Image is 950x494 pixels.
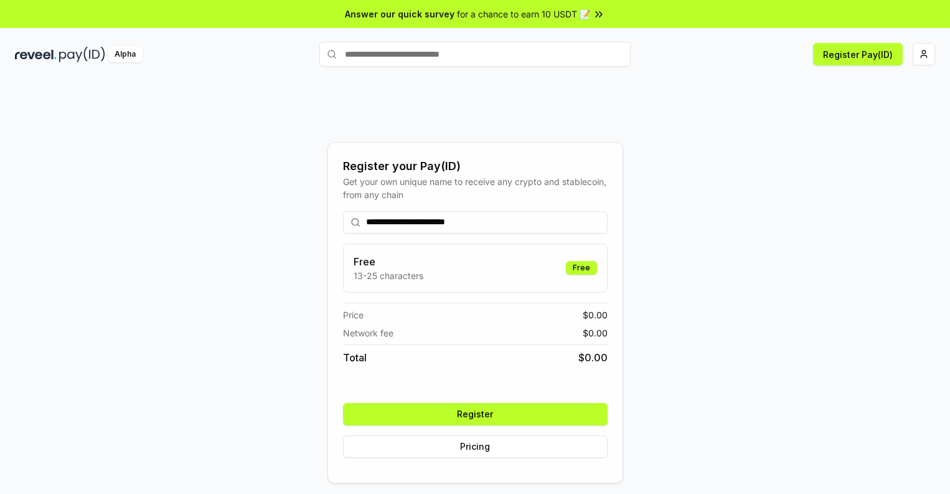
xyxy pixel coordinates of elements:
[343,435,608,458] button: Pricing
[566,261,597,275] div: Free
[345,7,454,21] span: Answer our quick survey
[457,7,590,21] span: for a chance to earn 10 USDT 📝
[343,403,608,425] button: Register
[583,308,608,321] span: $ 0.00
[578,350,608,365] span: $ 0.00
[343,326,393,340] span: Network fee
[343,175,608,201] div: Get your own unique name to receive any crypto and stablecoin, from any chain
[813,43,903,65] button: Register Pay(ID)
[343,158,608,175] div: Register your Pay(ID)
[354,269,423,282] p: 13-25 characters
[59,47,105,62] img: pay_id
[15,47,57,62] img: reveel_dark
[108,47,143,62] div: Alpha
[343,350,367,365] span: Total
[354,254,423,269] h3: Free
[343,308,364,321] span: Price
[583,326,608,340] span: $ 0.00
